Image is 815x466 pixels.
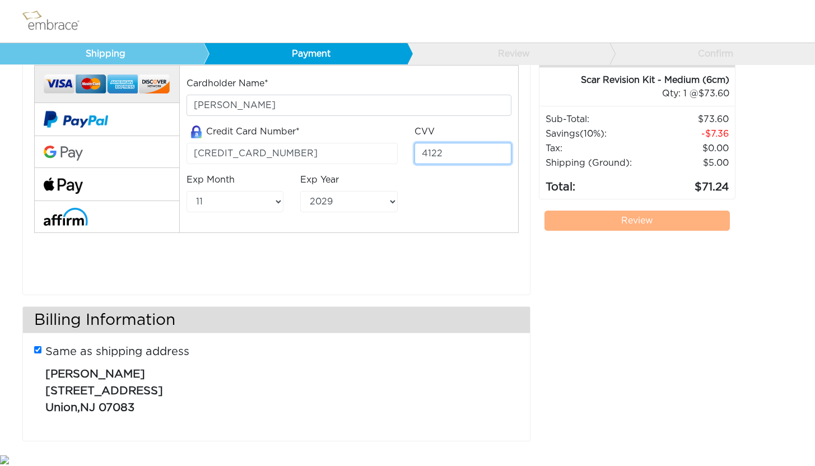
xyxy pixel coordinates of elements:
[553,87,729,100] div: 1 @
[187,125,300,139] label: Credit Card Number*
[44,208,88,225] img: affirm-logo.svg
[45,369,145,380] span: [PERSON_NAME]
[44,178,83,194] img: fullApplePay.png
[646,170,729,196] td: 71.24
[99,402,134,413] span: 07083
[646,156,729,170] td: $5.00
[45,343,189,360] label: Same as shipping address
[545,112,646,127] td: Sub-Total:
[45,385,163,397] span: [STREET_ADDRESS]
[20,7,92,35] img: logo.png
[545,170,646,196] td: Total:
[44,71,170,97] img: credit-cards.png
[203,43,407,64] a: Payment
[44,146,83,161] img: Google-Pay-Logo.svg
[187,173,235,187] label: Exp Month
[580,129,604,138] span: (10%)
[300,173,339,187] label: Exp Year
[45,360,510,416] p: ,
[80,402,95,413] span: NJ
[545,156,646,170] td: Shipping (Ground):
[187,125,206,138] img: amazon-lock.png
[539,73,729,87] div: Scar Revision Kit - Medium (6cm)
[23,307,530,333] h3: Billing Information
[646,112,729,127] td: 73.60
[646,127,729,141] td: 7.36
[698,89,729,98] span: 73.60
[545,141,646,156] td: Tax:
[646,141,729,156] td: 0.00
[609,43,813,64] a: Confirm
[187,77,268,90] label: Cardholder Name*
[415,125,435,138] label: CVV
[544,211,730,231] a: Review
[45,402,77,413] span: Union
[545,127,646,141] td: Savings :
[44,103,108,136] img: paypal-v2.png
[407,43,611,64] a: Review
